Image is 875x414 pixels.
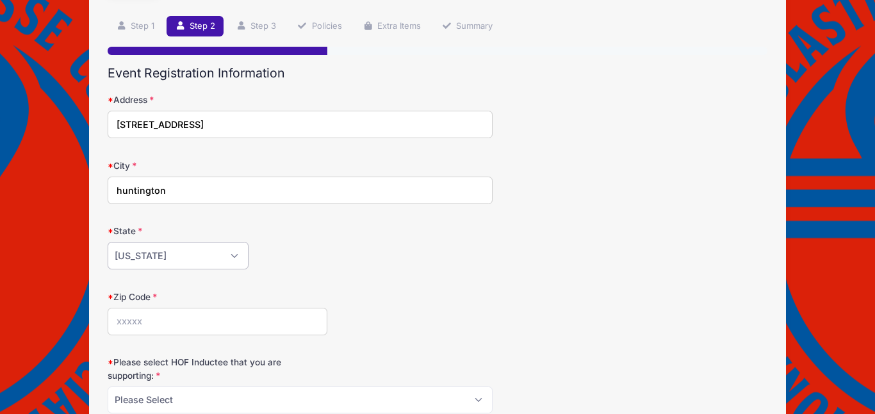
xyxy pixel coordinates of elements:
a: Policies [289,16,350,37]
label: Zip Code [108,291,327,303]
a: Extra Items [354,16,429,37]
label: State [108,225,327,237]
a: Step 3 [228,16,285,37]
h2: Event Registration Information [108,66,767,81]
label: Address [108,93,327,106]
label: City [108,159,327,172]
a: Summary [433,16,501,37]
a: Step 1 [108,16,163,37]
a: Step 2 [167,16,224,37]
input: xxxxx [108,308,327,335]
label: Please select HOF Inductee that you are supporting: [108,356,327,382]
